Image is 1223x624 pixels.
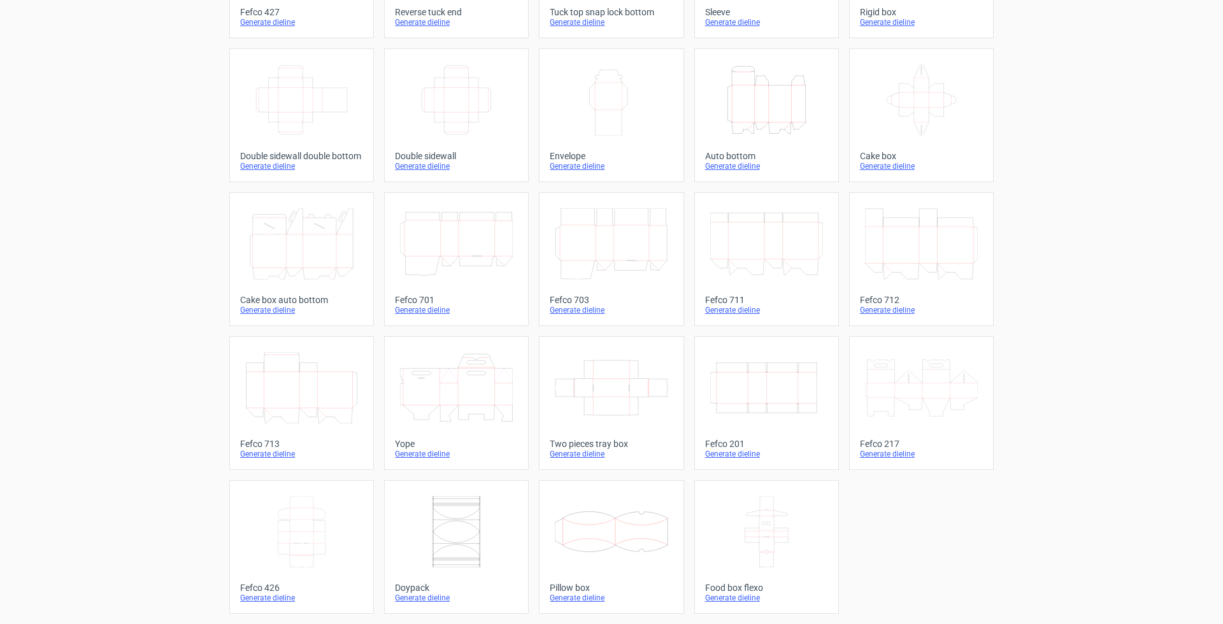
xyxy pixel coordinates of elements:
a: Cake box auto bottomGenerate dieline [229,192,374,326]
div: Generate dieline [550,17,673,27]
div: Generate dieline [395,449,518,459]
a: Fefco 703Generate dieline [539,192,683,326]
div: Food box flexo [705,583,828,593]
div: Reverse tuck end [395,7,518,17]
a: Cake boxGenerate dieline [849,48,994,182]
a: Fefco 701Generate dieline [384,192,529,326]
div: Generate dieline [705,449,828,459]
div: Auto bottom [705,151,828,161]
a: Fefco 217Generate dieline [849,336,994,470]
div: Generate dieline [705,593,828,603]
a: Pillow boxGenerate dieline [539,480,683,614]
a: Fefco 713Generate dieline [229,336,374,470]
div: Tuck top snap lock bottom [550,7,673,17]
div: Generate dieline [550,161,673,171]
div: Generate dieline [240,305,363,315]
div: Fefco 217 [860,439,983,449]
div: Fefco 703 [550,295,673,305]
div: Generate dieline [860,17,983,27]
div: Generate dieline [395,305,518,315]
div: Fefco 201 [705,439,828,449]
a: Auto bottomGenerate dieline [694,48,839,182]
div: Generate dieline [705,305,828,315]
div: Double sidewall double bottom [240,151,363,161]
div: Generate dieline [240,161,363,171]
div: Rigid box [860,7,983,17]
div: Generate dieline [550,305,673,315]
div: Generate dieline [240,449,363,459]
a: Double sidewallGenerate dieline [384,48,529,182]
div: Fefco 711 [705,295,828,305]
div: Cake box [860,151,983,161]
div: Envelope [550,151,673,161]
div: Generate dieline [395,161,518,171]
a: Two pieces tray boxGenerate dieline [539,336,683,470]
div: Yope [395,439,518,449]
div: Fefco 427 [240,7,363,17]
a: Fefco 426Generate dieline [229,480,374,614]
a: Double sidewall double bottomGenerate dieline [229,48,374,182]
a: DoypackGenerate dieline [384,480,529,614]
div: Pillow box [550,583,673,593]
div: Generate dieline [395,17,518,27]
div: Sleeve [705,7,828,17]
div: Doypack [395,583,518,593]
div: Generate dieline [860,305,983,315]
div: Generate dieline [395,593,518,603]
a: Fefco 712Generate dieline [849,192,994,326]
div: Two pieces tray box [550,439,673,449]
div: Fefco 701 [395,295,518,305]
div: Double sidewall [395,151,518,161]
a: Fefco 711Generate dieline [694,192,839,326]
a: Fefco 201Generate dieline [694,336,839,470]
div: Cake box auto bottom [240,295,363,305]
div: Generate dieline [860,161,983,171]
a: YopeGenerate dieline [384,336,529,470]
div: Fefco 712 [860,295,983,305]
a: Food box flexoGenerate dieline [694,480,839,614]
div: Generate dieline [705,161,828,171]
div: Generate dieline [240,593,363,603]
div: Generate dieline [550,449,673,459]
div: Generate dieline [860,449,983,459]
a: EnvelopeGenerate dieline [539,48,683,182]
div: Generate dieline [705,17,828,27]
div: Fefco 713 [240,439,363,449]
div: Generate dieline [550,593,673,603]
div: Generate dieline [240,17,363,27]
div: Fefco 426 [240,583,363,593]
